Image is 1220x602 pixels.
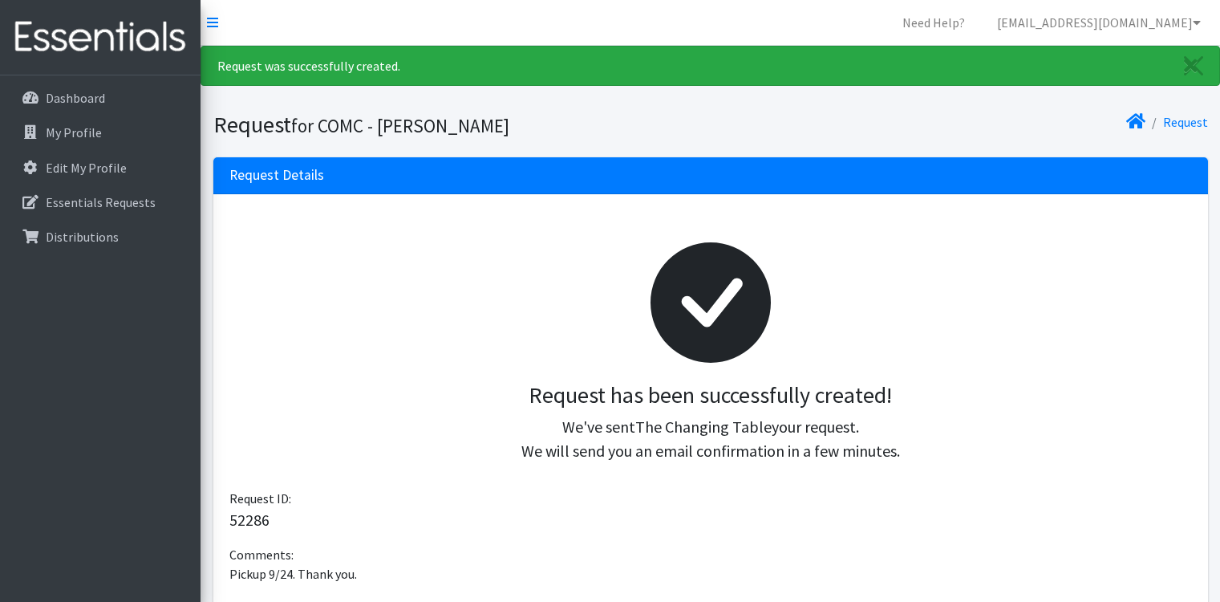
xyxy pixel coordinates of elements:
[229,547,294,563] span: Comments:
[635,417,772,437] span: The Changing Table
[201,46,1220,86] div: Request was successfully created.
[229,564,1192,584] p: Pickup 9/24. Thank you.
[984,6,1214,39] a: [EMAIL_ADDRESS][DOMAIN_NAME]
[46,160,127,176] p: Edit My Profile
[291,114,509,137] small: for COMC - [PERSON_NAME]
[1168,47,1219,85] a: Close
[46,194,156,210] p: Essentials Requests
[229,167,324,184] h3: Request Details
[46,124,102,140] p: My Profile
[1163,114,1208,130] a: Request
[46,229,119,245] p: Distributions
[46,90,105,106] p: Dashboard
[242,382,1179,409] h3: Request has been successfully created!
[6,10,194,64] img: HumanEssentials
[6,82,194,114] a: Dashboard
[890,6,978,39] a: Need Help?
[229,490,291,506] span: Request ID:
[229,508,1192,532] p: 52286
[242,415,1179,463] p: We've sent your request. We will send you an email confirmation in a few minutes.
[6,152,194,184] a: Edit My Profile
[6,116,194,148] a: My Profile
[6,186,194,218] a: Essentials Requests
[6,221,194,253] a: Distributions
[213,111,705,139] h1: Request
